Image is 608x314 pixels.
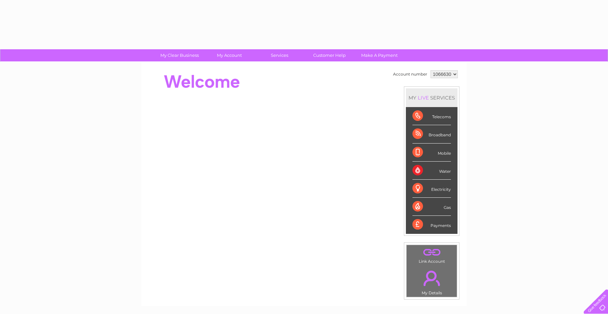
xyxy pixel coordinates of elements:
[408,247,455,258] a: .
[412,144,451,162] div: Mobile
[412,180,451,198] div: Electricity
[252,49,307,61] a: Services
[412,125,451,143] div: Broadband
[416,95,430,101] div: LIVE
[352,49,407,61] a: Make A Payment
[391,69,429,80] td: Account number
[202,49,257,61] a: My Account
[152,49,207,61] a: My Clear Business
[406,88,457,107] div: MY SERVICES
[406,245,457,265] td: Link Account
[412,162,451,180] div: Water
[412,216,451,234] div: Payments
[412,107,451,125] div: Telecoms
[406,265,457,297] td: My Details
[302,49,357,61] a: Customer Help
[412,198,451,216] div: Gas
[408,267,455,290] a: .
